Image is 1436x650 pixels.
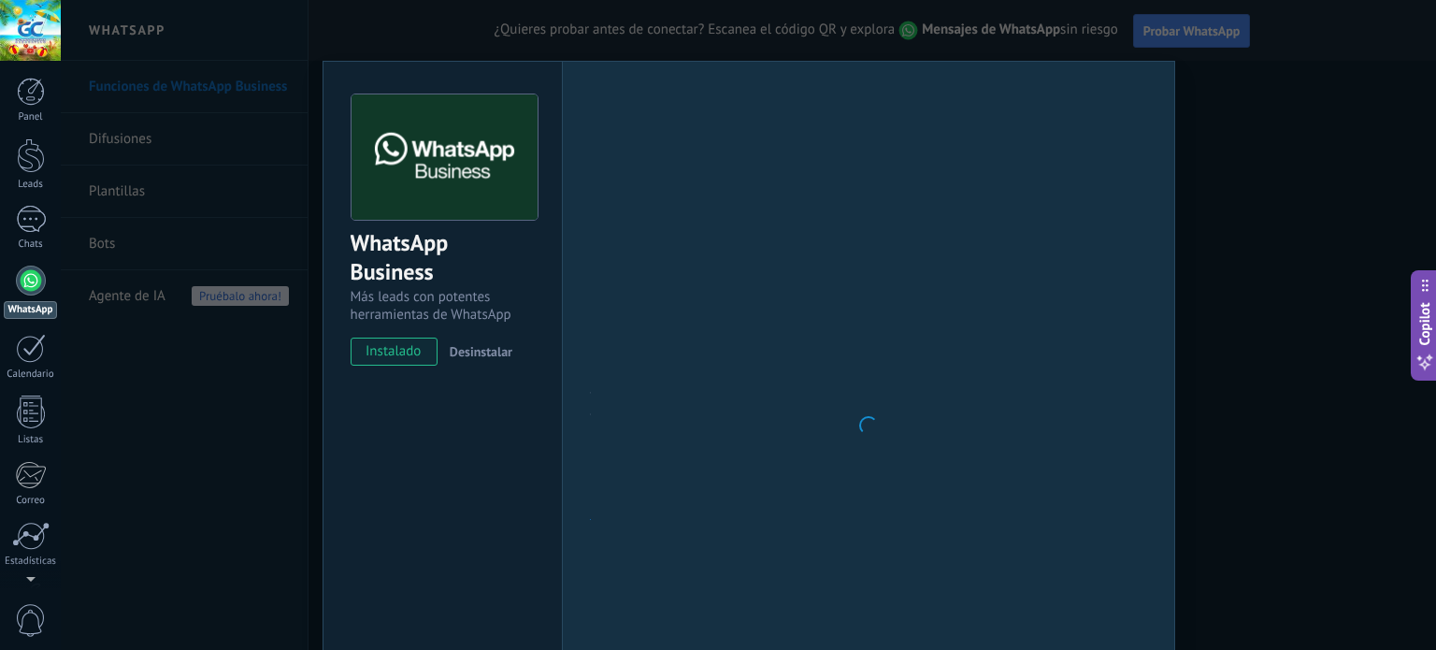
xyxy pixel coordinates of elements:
div: WhatsApp Business [351,228,535,288]
div: Chats [4,238,58,251]
div: Listas [4,434,58,446]
div: Calendario [4,368,58,381]
span: Copilot [1415,302,1434,345]
span: Desinstalar [450,343,512,360]
div: Más leads con potentes herramientas de WhatsApp [351,288,535,324]
div: Estadísticas [4,556,58,568]
div: WhatsApp [4,301,57,319]
div: Leads [4,179,58,191]
span: instalado [352,338,437,366]
button: Desinstalar [442,338,512,366]
div: Panel [4,111,58,123]
div: Correo [4,495,58,507]
img: logo_main.png [352,94,538,221]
